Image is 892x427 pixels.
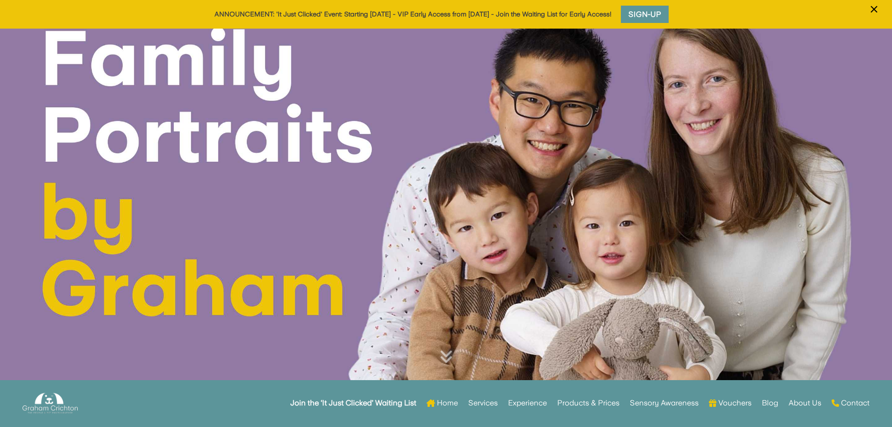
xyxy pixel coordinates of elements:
[22,390,78,416] img: Graham Crichton Photography Logo - Graham Crichton - Belfast Family & Pet Photography Studio
[557,385,619,421] a: Products & Prices
[789,385,821,421] a: About Us
[762,385,778,421] a: Blog
[508,385,547,421] a: Experience
[290,400,416,406] strong: Join the ‘It Just Clicked’ Waiting List
[619,3,671,25] a: Sign-Up
[870,0,878,18] span: ×
[832,385,870,421] a: Contact
[865,1,883,29] button: ×
[290,385,416,421] a: Join the ‘It Just Clicked’ Waiting List
[214,10,612,18] a: ANNOUNCEMENT: 'It Just Clicked' Event: Starting [DATE] - VIP Early Access from [DATE] - Join the ...
[709,385,752,421] a: Vouchers
[468,385,498,421] a: Services
[630,385,699,421] a: Sensory Awareness
[427,385,458,421] a: Home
